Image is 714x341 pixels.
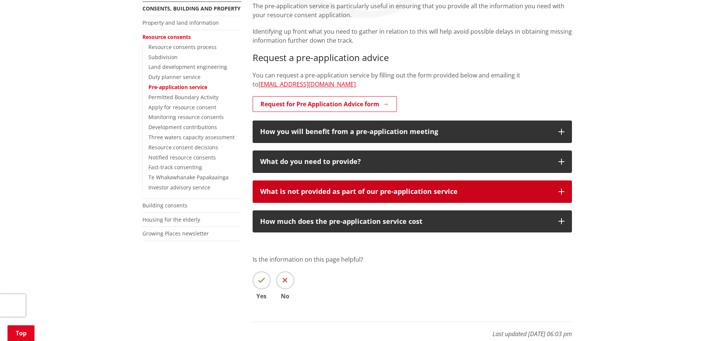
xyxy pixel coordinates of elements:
[148,83,207,91] a: Pre-application service
[148,104,216,111] a: Apply for resource consent
[148,174,229,181] a: Te Whakawhanake Papakaainga
[142,5,241,12] a: Consents, building and property
[259,80,356,88] a: [EMAIL_ADDRESS][DOMAIN_NAME]
[260,188,551,195] div: What is not provided as part of our pre-application service
[142,202,187,209] a: Building consents
[148,134,235,141] a: Three waters capacity assessment
[253,180,572,203] button: What is not provided as part of our pre-application service
[260,218,551,225] div: How much does the pre-application service cost
[253,27,572,45] p: Identifying up front what you need to gather in relation to this will help avoid possible delays ...
[7,325,34,341] a: Top
[142,19,219,26] a: Property and land information
[148,164,202,171] a: Fast-track consenting
[148,73,201,80] a: Duty planner service
[148,113,224,121] a: Monitoring resource consents
[260,158,551,165] div: What do you need to provide?
[142,230,209,237] a: Growing Places newsletter
[276,293,294,299] span: No
[253,1,572,19] p: The pre-application service is particularly useful in ensuring that you provide all the informati...
[148,124,217,131] a: Development contributions
[680,310,707,337] iframe: Messenger Launcher
[148,43,217,51] a: Resource consents process
[253,71,572,89] p: You can request a pre-application service by filling out the form provided below and emailing it ...
[148,54,178,61] a: Subdivision
[148,63,227,70] a: Land development engineering
[253,322,572,338] p: Last updated [DATE] 06:03 pm
[142,33,191,40] a: Resource consents
[253,52,572,63] h3: Request a pre-application advice
[148,154,216,161] a: Notified resource consents
[253,150,572,173] button: What do you need to provide?
[253,210,572,233] button: How much does the pre-application service cost
[148,144,218,151] a: Resource consent decisions
[142,216,200,223] a: Housing for the elderly
[253,293,271,299] span: Yes
[148,94,219,101] a: Permitted Boundary Activity
[260,128,551,136] h3: How you will benefit from a pre-application meeting
[253,255,572,264] p: Is the information on this page helpful?
[253,121,572,143] button: How you will benefit from a pre-application meeting
[253,96,397,112] a: Request for Pre Application Advice form
[148,184,210,191] a: Investor advisory service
